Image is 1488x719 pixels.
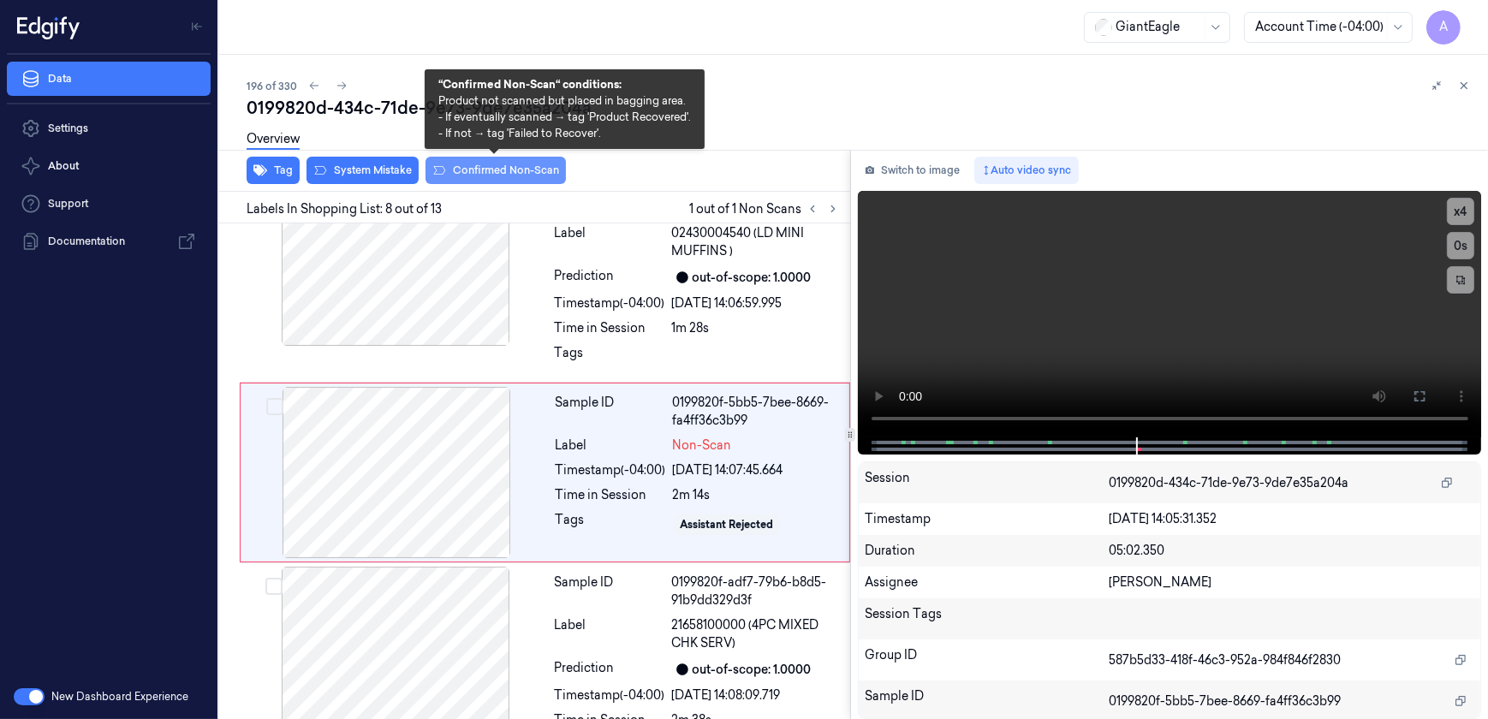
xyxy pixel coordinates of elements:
div: 05:02.350 [1109,542,1473,560]
button: A [1426,10,1461,45]
div: Timestamp [866,510,1109,528]
div: Tags [555,344,665,371]
div: Sample ID [866,687,1109,715]
button: System Mistake [307,157,419,184]
button: Tag [247,157,300,184]
div: [DATE] 14:08:09.719 [672,686,840,704]
div: [DATE] 14:07:45.664 [673,461,839,479]
button: Select row [266,398,283,415]
div: Sample ID [556,394,666,430]
a: Data [7,62,211,96]
div: 0199820d-434c-71de-9e73-9de7e35a204a [247,96,1474,120]
div: Timestamp (-04:00) [555,686,665,704]
button: Toggle Navigation [183,13,211,40]
div: 0199820f-5bb5-7bee-8669-fa4ff36c3b99 [673,394,839,430]
a: Support [7,187,211,221]
div: Tags [556,511,666,538]
button: Auto video sync [974,157,1079,184]
div: Session [866,469,1109,496]
div: Assignee [866,573,1109,591]
div: Time in Session [556,486,666,504]
span: 1 out of 1 Non Scans [690,199,843,219]
div: 1m 28s [672,319,840,337]
div: Sample ID [555,573,665,609]
span: 0199820d-434c-71de-9e73-9de7e35a204a [1109,474,1348,492]
div: Label [556,437,666,455]
button: x4 [1447,198,1474,225]
div: [PERSON_NAME] [1109,573,1473,591]
button: 0s [1447,232,1474,259]
div: Prediction [555,267,665,288]
div: out-of-scope: 1.0000 [693,269,812,287]
div: [DATE] 14:06:59.995 [672,294,840,312]
span: 196 of 330 [247,79,297,93]
div: Label [555,224,665,260]
div: Prediction [555,659,665,680]
div: Time in Session [555,319,665,337]
div: 2m 14s [673,486,839,504]
div: Duration [866,542,1109,560]
span: 0199820f-5bb5-7bee-8669-fa4ff36c3b99 [1109,692,1341,710]
span: Non-Scan [673,437,732,455]
span: Labels In Shopping List: 8 out of 13 [247,200,442,218]
span: 21658100000 (4PC MIXED CHK SERV) [672,616,840,652]
a: Overview [247,130,300,150]
div: [DATE] 14:05:31.352 [1109,510,1473,528]
button: Select row [265,578,283,595]
a: Settings [7,111,211,146]
div: Session Tags [866,605,1109,633]
div: Timestamp (-04:00) [556,461,666,479]
button: About [7,149,211,183]
div: Group ID [866,646,1109,674]
div: Label [555,616,665,652]
div: Timestamp (-04:00) [555,294,665,312]
a: Documentation [7,224,211,258]
span: 02430004540 (LD MINI MUFFINS ) [672,224,840,260]
span: 587b5d33-418f-46c3-952a-984f846f2830 [1109,651,1341,669]
div: Assistant Rejected [681,517,774,532]
div: 0199820f-adf7-79b6-b8d5-91b9dd329d3f [672,573,840,609]
button: Confirmed Non-Scan [426,157,566,184]
div: out-of-scope: 1.0000 [693,661,812,679]
button: Switch to image [858,157,967,184]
